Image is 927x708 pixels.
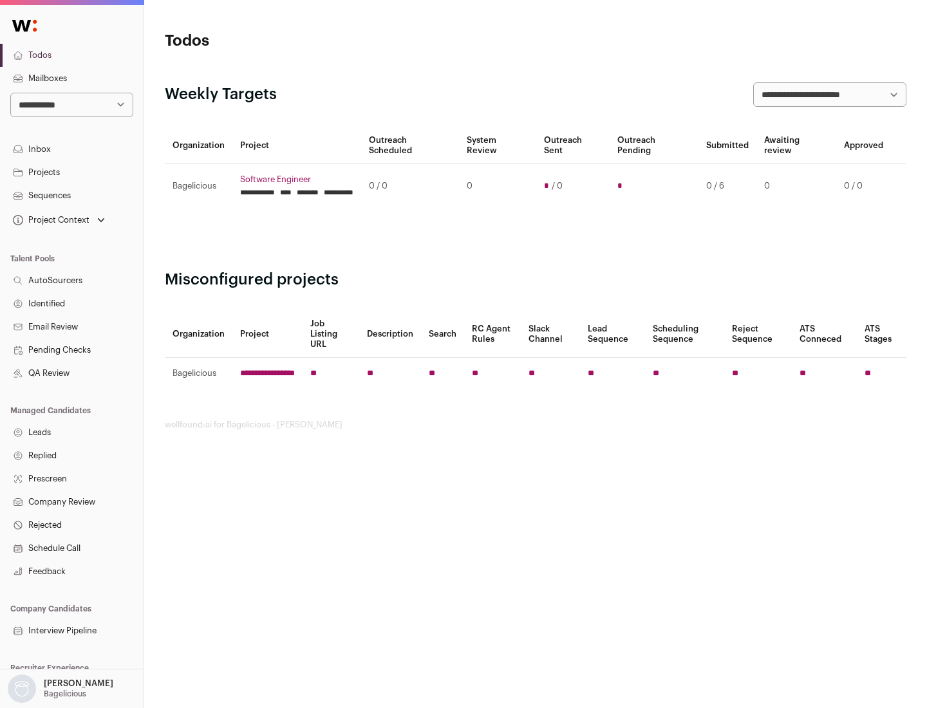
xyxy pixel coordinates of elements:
[610,127,698,164] th: Outreach Pending
[459,164,536,209] td: 0
[361,164,459,209] td: 0 / 0
[792,311,856,358] th: ATS Conneced
[756,164,836,209] td: 0
[165,420,906,430] footer: wellfound:ai for Bagelicious - [PERSON_NAME]
[645,311,724,358] th: Scheduling Sequence
[464,311,520,358] th: RC Agent Rules
[857,311,906,358] th: ATS Stages
[165,164,232,209] td: Bagelicious
[165,31,412,51] h1: Todos
[361,127,459,164] th: Outreach Scheduled
[724,311,792,358] th: Reject Sequence
[44,689,86,699] p: Bagelicious
[359,311,421,358] th: Description
[8,675,36,703] img: nopic.png
[240,174,353,185] a: Software Engineer
[580,311,645,358] th: Lead Sequence
[836,164,891,209] td: 0 / 0
[521,311,580,358] th: Slack Channel
[836,127,891,164] th: Approved
[698,164,756,209] td: 0 / 6
[536,127,610,164] th: Outreach Sent
[5,675,116,703] button: Open dropdown
[10,215,89,225] div: Project Context
[165,84,277,105] h2: Weekly Targets
[421,311,464,358] th: Search
[10,211,108,229] button: Open dropdown
[459,127,536,164] th: System Review
[552,181,563,191] span: / 0
[165,270,906,290] h2: Misconfigured projects
[303,311,359,358] th: Job Listing URL
[5,13,44,39] img: Wellfound
[232,311,303,358] th: Project
[232,127,361,164] th: Project
[44,678,113,689] p: [PERSON_NAME]
[698,127,756,164] th: Submitted
[165,358,232,389] td: Bagelicious
[756,127,836,164] th: Awaiting review
[165,127,232,164] th: Organization
[165,311,232,358] th: Organization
